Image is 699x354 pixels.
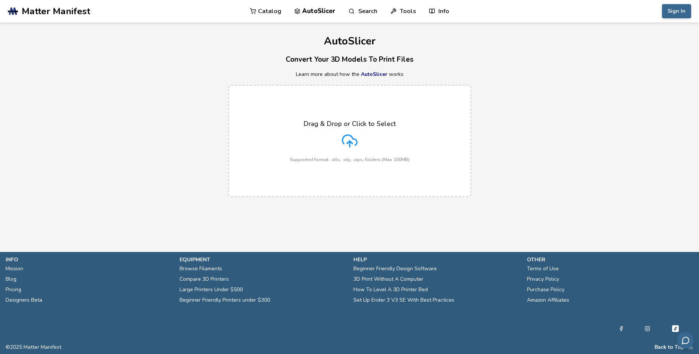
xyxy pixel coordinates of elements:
a: Instagram [645,324,650,333]
a: Browse Filaments [180,264,222,274]
p: help [353,256,520,264]
p: other [527,256,693,264]
a: Blog [6,274,16,284]
p: info [6,256,172,264]
a: Designers Beta [6,295,42,305]
button: Back to Top [654,344,684,350]
a: Privacy Policy [527,274,559,284]
a: Large Printers Under $500 [180,284,243,295]
a: Compare 3D Printers [180,274,229,284]
p: Drag & Drop or Click to Select [304,120,396,127]
span: © 2025 Matter Manifest [6,344,61,350]
p: equipment [180,256,346,264]
a: RSS Feed [688,344,693,350]
a: Tiktok [671,324,680,333]
a: Beginner Friendly Design Software [353,264,437,274]
a: Amazon Affiliates [527,295,569,305]
a: AutoSlicer [361,71,387,78]
a: Facebook [619,324,624,333]
p: Supported format: .stls, .obj, .zips, folders (Max 100MB) [290,157,410,162]
a: Terms of Use [527,264,559,274]
a: Purchase Policy [527,284,564,295]
a: 3D Print Without A Computer [353,274,423,284]
a: Beginner Friendly Printers under $300 [180,295,270,305]
a: Mission [6,264,23,274]
button: Sign In [662,4,691,18]
a: How To Level A 3D Printer Bed [353,284,428,295]
a: Pricing [6,284,21,295]
button: Send feedback via email [677,332,694,349]
span: Matter Manifest [22,6,90,16]
a: Set Up Ender 3 V3 SE With Best Practices [353,295,454,305]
